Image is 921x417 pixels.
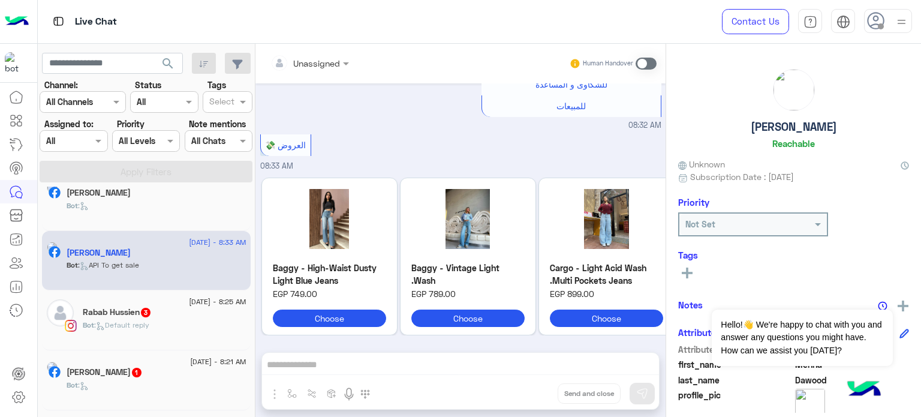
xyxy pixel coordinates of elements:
span: : API To get sale [78,260,139,269]
button: 1 of 3 [416,338,428,350]
img: picture [47,182,58,193]
button: 6 of 3 [506,338,518,350]
span: 3 [141,308,151,317]
span: Bot [67,201,78,210]
p: Live Chat [75,14,117,30]
img: picture [47,362,58,373]
img: tab [51,14,66,29]
span: : Default reply [94,320,149,329]
span: [DATE] - 8:33 AM [189,237,246,248]
span: 08:33 AM [260,161,293,170]
label: Status [135,79,161,91]
h5: Maryame Sabry Zakhary [67,367,143,377]
span: Bot [67,260,78,269]
span: Bot [83,320,94,329]
span: Bot [67,380,78,389]
span: Dawood [795,374,910,386]
span: [DATE] - 8:21 AM [190,356,246,367]
button: search [153,53,183,79]
p: Baggy - Vintage Light Wash. [411,262,525,287]
a: Contact Us [722,9,789,34]
span: first_name [678,358,793,371]
span: Subscription Date : [DATE] [690,170,794,183]
span: : [78,380,89,389]
label: Assigned to: [44,118,94,130]
h5: Menna Dawood [67,248,131,258]
img: Facebook [49,187,61,199]
p: Baggy - High-Waist Dusty Light Blue Jeans [273,262,386,287]
label: Channel: [44,79,78,91]
img: CZ-BG-7410-_9.jpg [411,189,525,249]
span: last_name [678,374,793,386]
button: 5 of 3 [488,338,500,350]
span: 1 [132,368,142,377]
img: Facebook [49,246,61,258]
img: tab [803,15,817,29]
img: picture [773,70,814,110]
span: للشكاوى و المساعدة [535,79,607,89]
img: 919860931428189 [5,52,26,74]
div: Select [207,95,234,110]
span: Hello!👋 We're happy to chat with you and answer any questions you might have. How can we assist y... [712,310,892,366]
img: hulul-logo.png [843,369,885,411]
label: Priority [117,118,145,130]
button: Choose [273,310,386,327]
a: tab [798,9,822,34]
label: Note mentions [189,118,246,130]
img: CZ-BG-7956-_1.jpg [273,189,386,249]
span: profile_pic [678,389,793,416]
span: search [161,56,175,71]
button: Send and close [558,383,621,404]
p: Cargo - Light Acid Wash Multi Pockets Jeans. [550,262,663,287]
small: Human Handover [583,59,633,68]
img: tab [836,15,850,29]
label: Tags [207,79,226,91]
img: add [898,301,908,311]
h5: Rabab Hussien [83,307,152,317]
span: [DATE] - 8:25 AM [189,296,246,307]
button: Apply Filters [40,161,252,182]
button: Choose [550,310,663,327]
img: Logo [5,9,29,34]
h6: Priority [678,197,709,208]
img: 7367-_1_783cd3a8-a19b-42ce-b6e9-ed27208dc3a2-986338.jpg [550,189,663,249]
span: 08:32 AM [628,120,661,131]
h5: Lamis Ahmed [67,188,131,198]
span: : [78,201,89,210]
button: 2 of 3 [434,338,446,350]
img: picture [47,242,58,253]
img: Instagram [65,320,77,332]
h6: Reachable [772,138,815,149]
span: EGP 899.00 [550,287,663,300]
span: 💸 العروض [265,140,306,150]
img: defaultAdmin.png [47,299,74,326]
h6: Tags [678,250,909,260]
button: Choose [411,310,525,327]
h5: [PERSON_NAME] [751,120,837,134]
button: 3 of 3 [452,338,464,350]
span: Unknown [678,158,725,170]
h6: Attributes [678,327,721,338]
img: Facebook [49,366,61,378]
span: EGP 789.00 [411,287,525,300]
span: للمبيعات [556,101,586,111]
span: EGP 749.00 [273,287,386,300]
span: Attribute Name [678,343,793,356]
button: 4 of 3 [470,338,482,350]
h6: Notes [678,299,703,310]
img: profile [894,14,909,29]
